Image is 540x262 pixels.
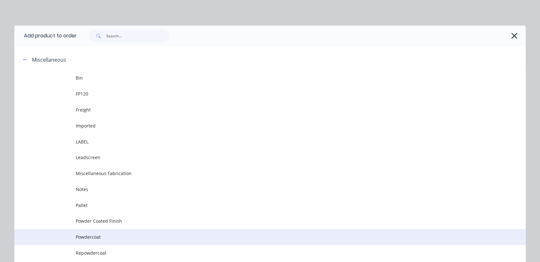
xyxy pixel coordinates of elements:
[76,202,436,209] span: Pallet
[76,90,436,97] span: FP120
[106,29,169,42] input: Search...
[32,56,66,64] div: Miscellaneous
[76,106,436,113] span: Freight
[76,122,436,129] span: Imported
[76,250,436,256] span: Repowdercoat
[76,218,436,224] span: Powder Coated Finish
[76,154,436,161] span: Leadscreen
[76,74,436,81] span: Bin
[14,26,77,46] div: Add product to order
[76,170,436,177] span: Miscellaneous Fabrication
[76,138,436,145] span: LABEL
[76,186,436,193] span: Notes
[76,234,436,240] span: Powdercoat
